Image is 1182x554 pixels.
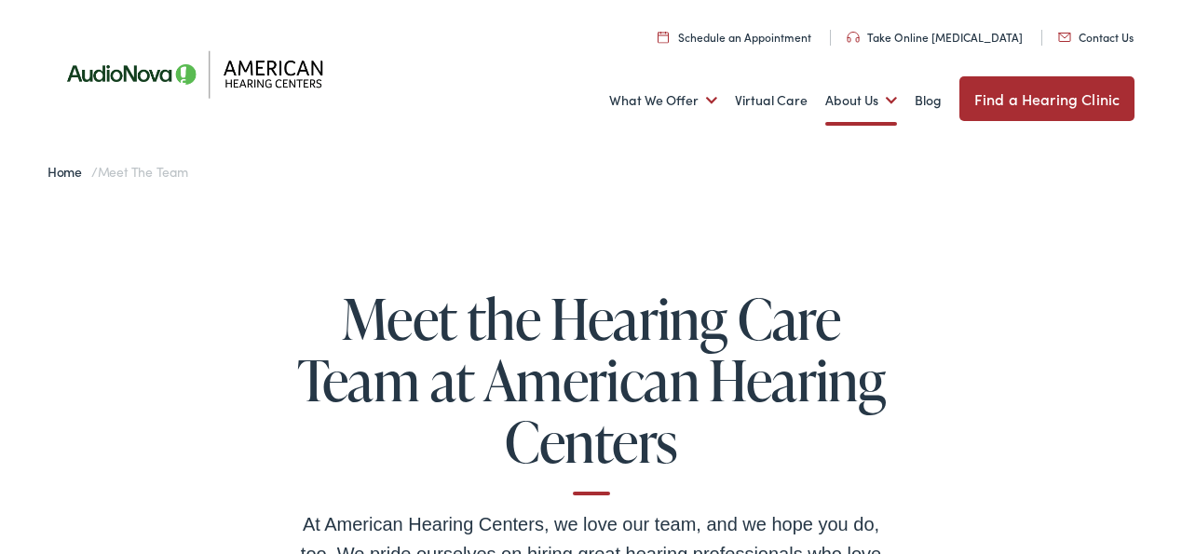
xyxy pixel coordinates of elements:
[609,66,717,135] a: What We Offer
[48,162,188,181] span: /
[847,29,1023,45] a: Take Online [MEDICAL_DATA]
[915,66,942,135] a: Blog
[1058,33,1071,42] img: utility icon
[658,31,669,43] img: utility icon
[1058,29,1134,45] a: Contact Us
[48,162,91,181] a: Home
[98,162,188,181] span: Meet the Team
[293,288,890,495] h1: Meet the Hearing Care Team at American Hearing Centers
[658,29,811,45] a: Schedule an Appointment
[735,66,808,135] a: Virtual Care
[959,76,1134,121] a: Find a Hearing Clinic
[847,32,860,43] img: utility icon
[825,66,897,135] a: About Us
